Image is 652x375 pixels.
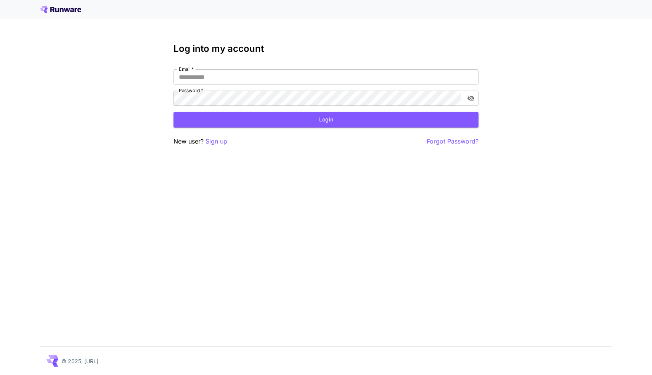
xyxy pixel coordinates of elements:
[173,112,479,128] button: Login
[179,87,203,94] label: Password
[427,137,479,146] button: Forgot Password?
[173,43,479,54] h3: Log into my account
[179,66,194,72] label: Email
[464,91,478,105] button: toggle password visibility
[173,137,227,146] p: New user?
[206,137,227,146] button: Sign up
[61,357,98,365] p: © 2025, [URL]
